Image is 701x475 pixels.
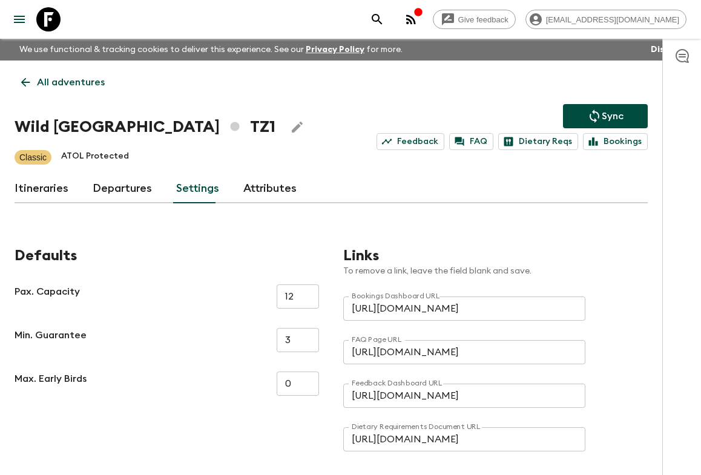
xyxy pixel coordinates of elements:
[498,133,578,150] a: Dietary Reqs
[15,174,68,203] a: Itineraries
[352,291,440,301] label: Bookings Dashboard URL
[306,45,364,54] a: Privacy Policy
[15,115,275,139] h1: Wild [GEOGRAPHIC_DATA] TZ1
[583,133,648,150] a: Bookings
[352,335,402,345] label: FAQ Page URL
[61,150,129,165] p: ATOL Protected
[343,340,585,364] input: https://notion.so/flashpacktravel/...
[452,15,515,24] span: Give feedback
[449,133,493,150] a: FAQ
[365,7,389,31] button: search adventures
[15,328,87,352] p: Min. Guarantee
[15,247,319,265] h2: Defaults
[352,422,481,432] label: Dietary Requirements Document URL
[377,133,444,150] a: Feedback
[648,41,686,58] button: Dismiss
[176,174,219,203] a: Settings
[7,7,31,31] button: menu
[602,109,624,123] p: Sync
[343,296,585,321] input: https://flashpack.clicdata.com/...
[563,104,648,128] button: Sync adventure departures to the booking engine
[15,39,407,61] p: We use functional & tracking cookies to deliver this experience. See our for more.
[243,174,297,203] a: Attributes
[525,10,686,29] div: [EMAIL_ADDRESS][DOMAIN_NAME]
[15,284,80,309] p: Pax. Capacity
[285,115,309,139] button: Edit Adventure Title
[15,372,87,396] p: Max. Early Birds
[539,15,686,24] span: [EMAIL_ADDRESS][DOMAIN_NAME]
[37,75,105,90] p: All adventures
[19,151,47,163] p: Classic
[343,247,648,265] h2: Links
[352,378,443,388] label: Feedback Dashboard URL
[343,265,648,277] p: To remove a link, leave the field blank and save.
[433,10,516,29] a: Give feedback
[93,174,152,203] a: Departures
[15,70,111,94] a: All adventures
